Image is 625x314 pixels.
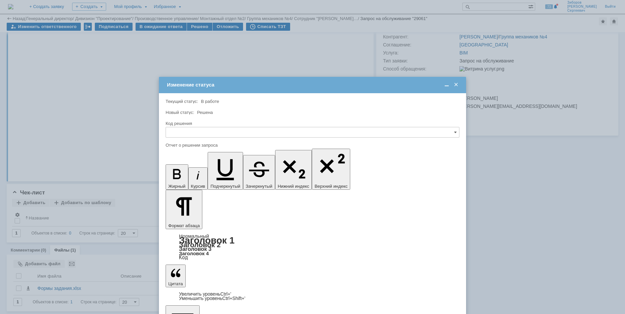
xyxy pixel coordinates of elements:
[166,121,458,126] div: Код решения
[246,184,272,189] span: Зачеркнутый
[278,184,309,189] span: Нижний индекс
[166,143,458,147] div: Отчет о решении запроса
[222,296,245,301] span: Ctrl+Shift+'
[201,99,219,104] span: В работе
[166,265,186,287] button: Цитата
[443,82,450,88] span: Свернуть (Ctrl + M)
[168,281,183,286] span: Цитата
[179,235,235,246] a: Заголовок 1
[312,149,350,190] button: Верхний индекс
[210,184,240,189] span: Подчеркнутый
[208,152,243,190] button: Подчеркнутый
[191,184,205,189] span: Курсив
[453,82,459,88] span: Закрыть
[179,241,221,249] a: Заголовок 2
[179,246,211,252] a: Заголовок 3
[179,255,188,261] a: Код
[275,150,312,190] button: Нижний индекс
[166,164,188,190] button: Жирный
[243,155,275,190] button: Зачеркнутый
[167,82,459,88] div: Изменение статуса
[197,110,213,115] span: Решена
[179,291,231,297] a: Increase
[179,251,209,256] a: Заголовок 4
[220,291,231,297] span: Ctrl+'
[179,296,245,301] a: Decrease
[315,184,348,189] span: Верхний индекс
[168,223,200,228] span: Формат абзаца
[166,190,202,229] button: Формат абзаца
[166,234,459,260] div: Формат абзаца
[166,99,198,104] label: Текущий статус:
[168,184,186,189] span: Жирный
[179,233,209,239] a: Нормальный
[188,167,208,190] button: Курсив
[166,292,459,301] div: Цитата
[166,110,194,115] label: Новый статус:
